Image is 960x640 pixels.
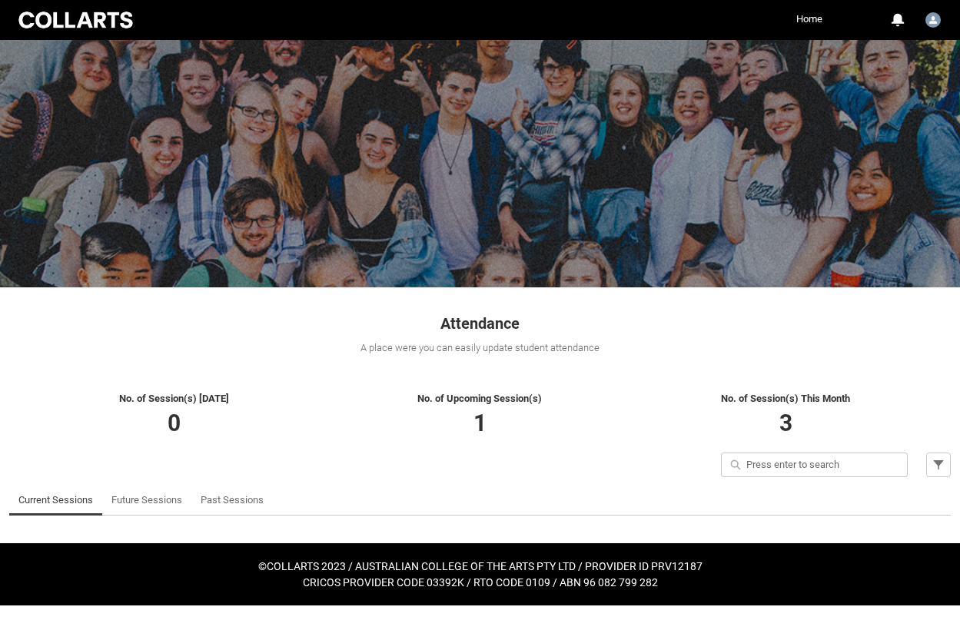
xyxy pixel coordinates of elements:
[792,8,826,31] a: Home
[102,485,191,516] li: Future Sessions
[473,410,487,436] span: 1
[925,12,941,28] img: Eva.Otsing
[191,485,273,516] li: Past Sessions
[119,393,229,404] span: No. of Session(s) [DATE]
[201,485,264,516] a: Past Sessions
[926,453,951,477] button: Filter
[721,393,850,404] span: No. of Session(s) This Month
[721,453,908,477] input: Press enter to search
[9,485,102,516] li: Current Sessions
[922,6,945,31] button: User Profile Eva.Otsing
[18,485,93,516] a: Current Sessions
[9,340,951,356] div: A place were you can easily update student attendance
[440,314,520,333] span: Attendance
[168,410,181,436] span: 0
[779,410,792,436] span: 3
[111,485,182,516] a: Future Sessions
[417,393,542,404] span: No. of Upcoming Session(s)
